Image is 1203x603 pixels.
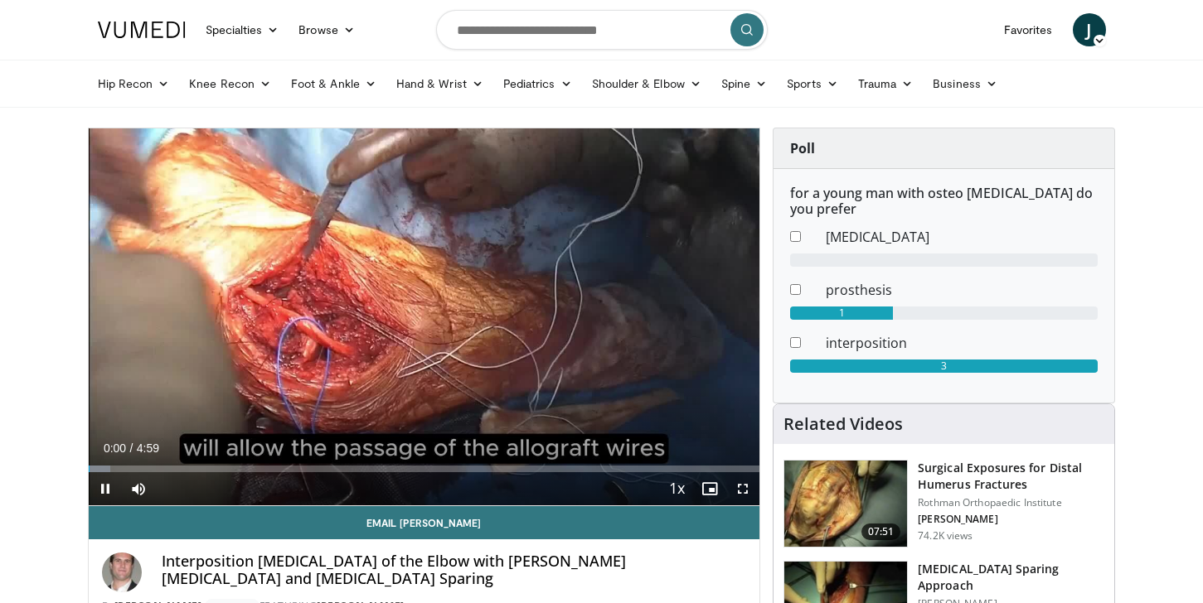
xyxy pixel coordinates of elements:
[582,67,711,100] a: Shoulder & Elbow
[104,441,126,455] span: 0:00
[918,513,1104,526] p: [PERSON_NAME]
[130,441,133,455] span: /
[790,306,893,320] div: 1
[179,67,281,100] a: Knee Recon
[790,139,815,157] strong: Poll
[89,506,760,539] a: Email [PERSON_NAME]
[790,186,1098,217] h6: for a young man with osteo [MEDICAL_DATA] do you prefer
[918,561,1104,594] h3: [MEDICAL_DATA] Sparing Approach
[918,460,1104,493] h3: Surgical Exposures for Distal Humerus Fractures
[436,10,768,50] input: Search topics, interventions
[994,13,1063,46] a: Favorites
[493,67,582,100] a: Pediatrics
[783,460,1104,548] a: 07:51 Surgical Exposures for Distal Humerus Fractures Rothman Orthopaedic Institute [PERSON_NAME]...
[918,529,973,543] p: 74.2K views
[98,22,186,38] img: VuMedi Logo
[777,67,848,100] a: Sports
[813,227,1110,247] dd: [MEDICAL_DATA]
[281,67,386,100] a: Foot & Ankle
[89,472,122,505] button: Pause
[813,333,1110,353] dd: interposition
[693,472,726,505] button: Enable picture-in-picture mode
[89,128,760,506] video-js: Video Player
[918,496,1104,509] p: Rothman Orthopaedic Institute
[386,67,493,100] a: Hand & Wrist
[162,552,747,588] h4: Interposition [MEDICAL_DATA] of the Elbow with [PERSON_NAME] [MEDICAL_DATA] and [MEDICAL_DATA] Sp...
[289,13,365,46] a: Browse
[848,67,924,100] a: Trauma
[88,67,180,100] a: Hip Recon
[660,472,693,505] button: Playback Rate
[137,441,159,455] span: 4:59
[813,280,1110,300] dd: prosthesis
[711,67,777,100] a: Spine
[784,461,907,547] img: 70322_0000_3.png.150x105_q85_crop-smart_upscale.jpg
[1073,13,1106,46] a: J
[726,472,759,505] button: Fullscreen
[783,414,903,434] h4: Related Videos
[122,472,155,505] button: Mute
[923,67,1007,100] a: Business
[196,13,289,46] a: Specialties
[861,523,901,540] span: 07:51
[102,552,142,592] img: Avatar
[89,466,760,472] div: Progress Bar
[790,359,1098,373] div: 3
